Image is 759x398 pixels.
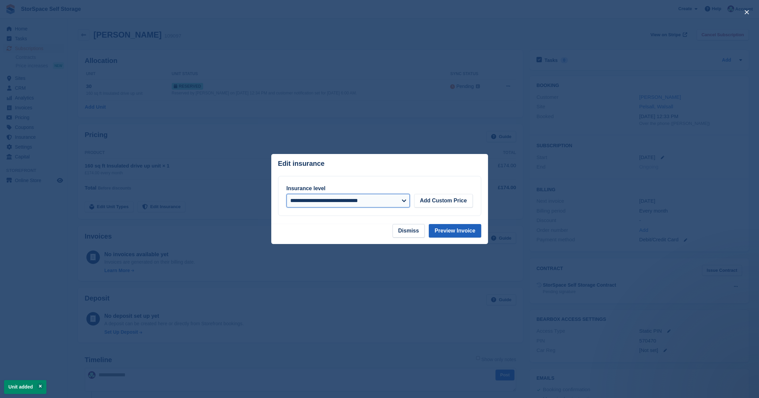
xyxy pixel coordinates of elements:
[393,224,425,238] button: Dismiss
[4,380,46,394] p: Unit added
[429,224,481,238] button: Preview Invoice
[287,185,326,191] label: Insurance level
[414,194,473,207] button: Add Custom Price
[278,160,325,168] p: Edit insurance
[741,7,752,18] button: close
